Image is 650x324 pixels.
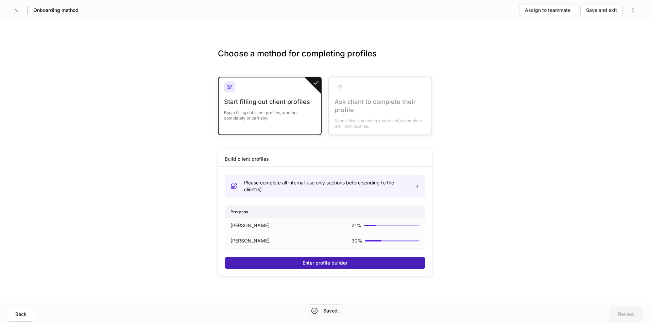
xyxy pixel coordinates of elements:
button: Review [610,307,643,322]
button: Back [7,307,35,322]
button: Save and exit [580,4,623,16]
div: Review [618,311,635,318]
div: Assign to teammate [525,7,570,14]
div: Back [15,311,27,318]
h5: Onboarding method [33,7,79,14]
div: Begin filling out client profiles, whether completely or partially. [224,106,315,121]
button: Enter profile builder [225,257,425,269]
h5: Saved. [323,307,339,314]
div: Save and exit [586,7,617,14]
div: Start filling out client profiles [224,98,315,106]
p: 30 % [352,237,362,244]
h3: Choose a method for completing profiles [218,48,432,70]
div: Build client profiles [225,156,269,162]
p: 21 % [352,222,361,229]
button: Assign to teammate [519,4,576,16]
div: Progress [225,206,425,218]
p: [PERSON_NAME] [230,222,270,229]
div: Please complete all internal-use only sections before sending to the client(s) [244,179,409,193]
p: [PERSON_NAME] [230,237,270,244]
div: Enter profile builder [303,259,347,266]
